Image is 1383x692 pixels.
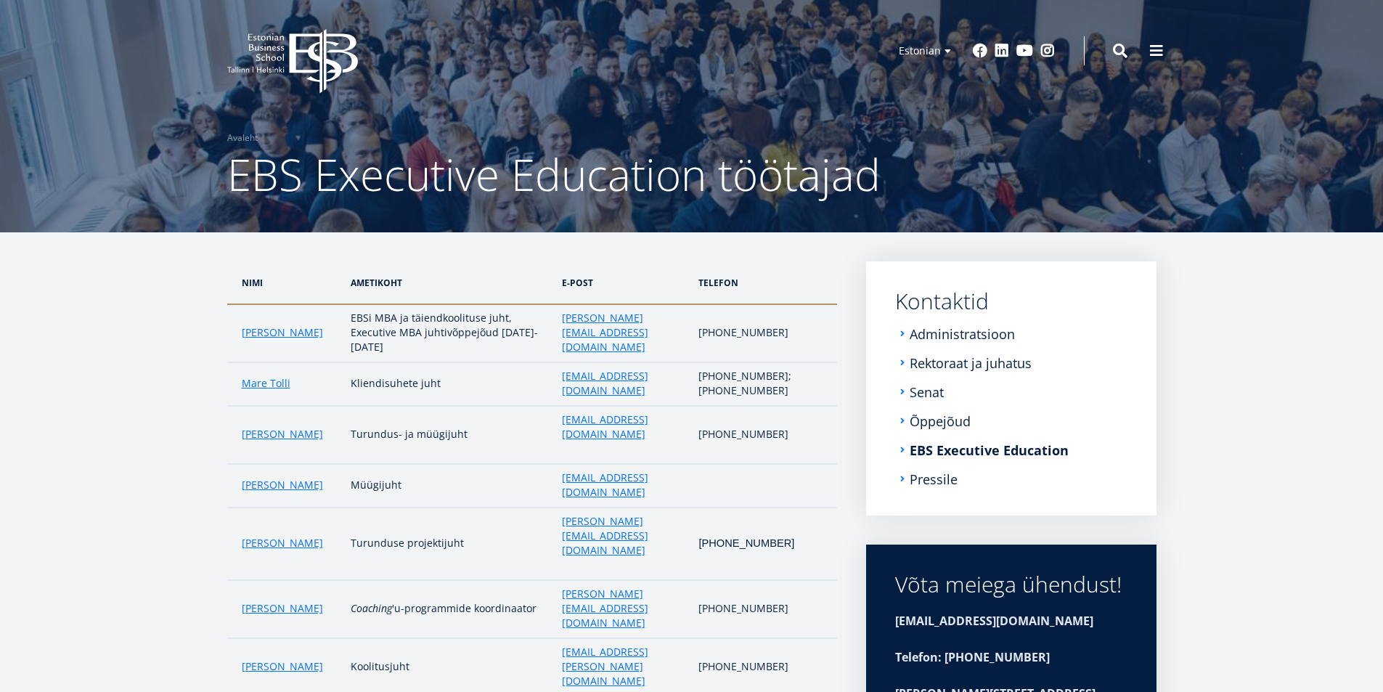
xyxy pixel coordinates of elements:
a: [EMAIL_ADDRESS][PERSON_NAME][DOMAIN_NAME] [562,645,684,688]
a: [EMAIL_ADDRESS][DOMAIN_NAME] [562,369,684,398]
td: [PHONE_NUMBER]; [PHONE_NUMBER] [691,362,836,406]
a: Pressile [910,472,958,487]
th: ametikoht [343,261,555,304]
a: EBS Executive Education [910,443,1069,457]
a: [PERSON_NAME][EMAIL_ADDRESS][DOMAIN_NAME] [562,587,684,630]
div: Võta meiega ühendust! [895,574,1127,595]
a: Rektoraat ja juhatus [910,356,1032,370]
td: 'u-programmide koordinaator [343,580,555,638]
a: [PERSON_NAME][EMAIL_ADDRESS][DOMAIN_NAME] [562,514,684,558]
td: EBSi MBA ja täiendkoolituse juht, Executive MBA juhtivõppejõud [DATE]-[DATE] [343,304,555,362]
td: [PHONE_NUMBER] [691,406,836,464]
a: Kontaktid [895,290,1127,312]
a: Linkedin [995,44,1009,58]
td: Kliendisuhete juht [343,362,555,406]
strong: Telefon: [PHONE_NUMBER] [895,649,1050,665]
a: Senat [910,385,944,399]
td: Turunduse projektijuht [343,508,555,580]
a: [PERSON_NAME] [242,659,323,674]
td: [PHONE_NUMBER] [691,580,836,638]
strong: [EMAIL_ADDRESS][DOMAIN_NAME] [895,613,1093,629]
a: Avaleht [227,131,258,145]
span: EBS Executive Education töötajad [227,144,881,204]
th: Nimi [227,261,344,304]
a: [PERSON_NAME] [242,427,323,441]
a: [EMAIL_ADDRESS][DOMAIN_NAME] [562,471,684,500]
a: Mare Tolli [242,376,290,391]
td: Müügijuht [343,464,555,508]
p: [PHONE_NUMBER] [698,325,822,340]
th: e-post [555,261,691,304]
a: Facebook [973,44,987,58]
a: Instagram [1040,44,1055,58]
a: Õppejõud [910,414,971,428]
a: [PERSON_NAME] [242,478,323,492]
a: Administratsioon [910,327,1015,341]
a: Youtube [1016,44,1033,58]
a: [EMAIL_ADDRESS][DOMAIN_NAME] [562,412,684,441]
a: [PERSON_NAME] [242,601,323,616]
span: [PHONE_NUMBER] [698,537,794,549]
td: Turundus- ja müügijuht [343,406,555,464]
em: Coaching [351,601,392,615]
a: [PERSON_NAME] [242,325,323,340]
th: telefon [691,261,836,304]
a: [PERSON_NAME] [242,536,323,550]
a: [PERSON_NAME][EMAIL_ADDRESS][DOMAIN_NAME] [562,311,684,354]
